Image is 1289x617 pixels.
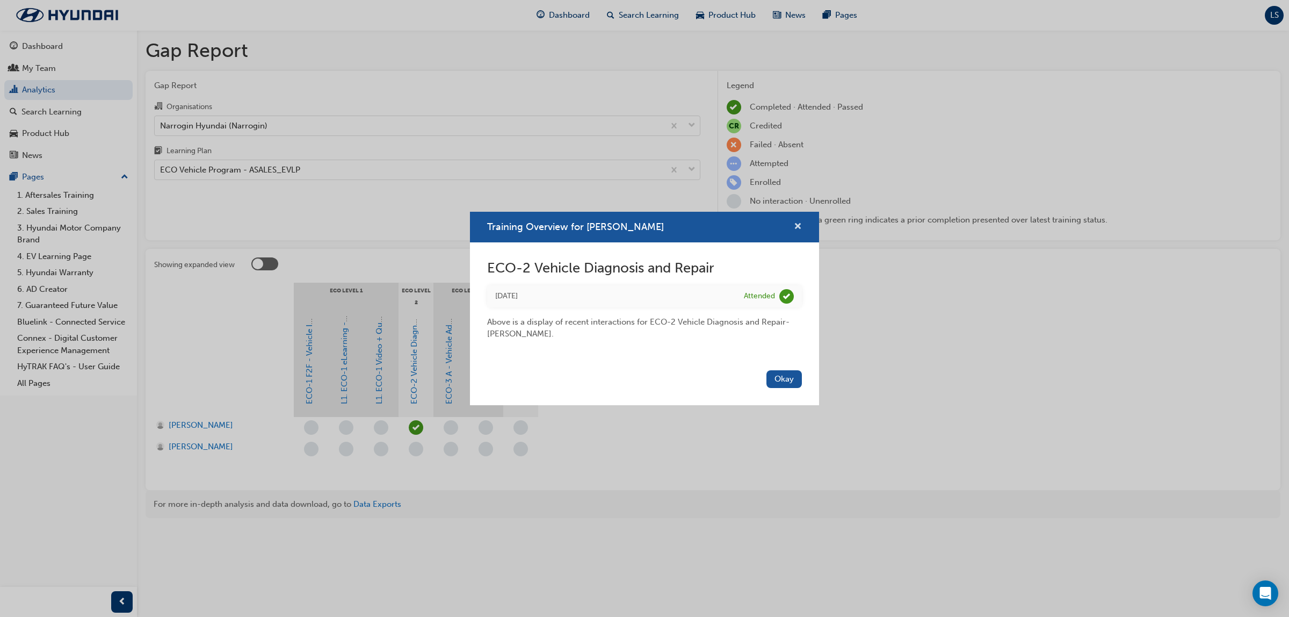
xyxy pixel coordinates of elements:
div: Attended [744,291,775,302]
button: Okay [766,370,802,388]
span: learningRecordVerb_ATTEND-icon [779,289,794,304]
div: Thu Aug 07 2025 10:30:00 GMT+1000 (Australian Eastern Standard Time) [495,290,728,303]
h2: ECO-2 Vehicle Diagnosis and Repair [487,260,802,277]
button: cross-icon [794,220,802,234]
div: Open Intercom Messenger [1252,580,1278,606]
div: Above is a display of recent interactions for ECO-2 Vehicle Diagnosis and Repair - [PERSON_NAME] . [487,307,802,340]
div: Training Overview for Jaco Labuschagne [470,212,819,405]
span: cross-icon [794,223,802,232]
span: Training Overview for [PERSON_NAME] [487,221,664,233]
